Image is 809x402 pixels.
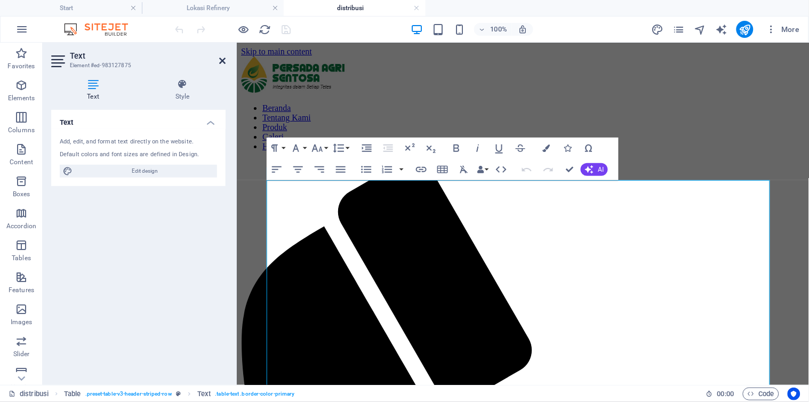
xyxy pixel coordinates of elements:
[490,23,507,36] h6: 100%
[60,165,217,178] button: Edit design
[725,390,726,398] span: :
[288,159,308,180] button: Align Center
[139,79,226,101] h4: Style
[788,388,800,400] button: Usercentrics
[331,138,351,159] button: Line Height
[267,159,287,180] button: Align Left
[176,391,181,397] i: This element is a customizable preset
[356,159,377,180] button: Unordered List
[717,388,734,400] span: 00 00
[8,126,35,134] p: Columns
[598,166,604,173] span: AI
[378,138,398,159] button: Decrease Indent
[13,190,30,198] p: Boxes
[766,24,800,35] span: More
[736,21,754,38] button: publish
[9,388,49,400] a: Click to cancel selection. Double-click to open Pages
[518,25,527,34] i: On resize automatically adjust zoom level to fit chosen device.
[446,138,467,159] button: Bold (Ctrl+B)
[468,138,488,159] button: Italic (Ctrl+I)
[536,138,556,159] button: Colors
[491,159,511,180] button: HTML
[579,138,599,159] button: Special Characters
[215,388,294,400] span: . table-text .border-color-primary
[237,23,250,36] button: Click here to leave preview mode and continue editing
[61,23,141,36] img: Editor Logo
[357,138,377,159] button: Increase Indent
[474,23,512,36] button: 100%
[8,94,35,102] p: Elements
[672,23,685,36] button: pages
[259,23,271,36] button: reload
[489,138,509,159] button: Underline (Ctrl+U)
[748,388,774,400] span: Code
[411,159,431,180] button: Insert Link
[60,138,217,147] div: Add, edit, and format text directly on the website.
[6,222,36,230] p: Accordion
[197,388,211,400] span: Click to select. Double-click to edit
[51,110,226,129] h4: Text
[715,23,728,36] button: text_generator
[517,159,537,180] button: Undo (Ctrl+Z)
[559,159,580,180] button: Confirm (Ctrl+⏎)
[13,350,30,358] p: Slider
[743,388,779,400] button: Code
[7,62,35,70] p: Favorites
[694,23,707,36] button: navigator
[377,159,397,180] button: Ordered List
[706,388,734,400] h6: Session time
[421,138,441,159] button: Subscript
[11,318,33,326] p: Images
[694,23,706,36] i: Navigator
[651,23,663,36] i: Design (Ctrl+Alt+Y)
[70,51,226,61] h2: Text
[397,159,406,180] button: Ordered List
[309,159,330,180] button: Align Right
[399,138,420,159] button: Superscript
[12,254,31,262] p: Tables
[288,138,308,159] button: Font Family
[510,138,531,159] button: Strikethrough
[475,159,490,180] button: Data Bindings
[259,23,271,36] i: Reload page
[10,158,33,166] p: Content
[331,159,351,180] button: Align Justify
[9,286,34,294] p: Features
[557,138,578,159] button: Icons
[538,159,558,180] button: Redo (Ctrl+Shift+Z)
[454,159,474,180] button: Clear Formatting
[651,23,664,36] button: design
[142,2,284,14] h4: Lokasi Refinery
[432,159,453,180] button: Insert Table
[581,163,608,176] button: AI
[267,138,287,159] button: Paragraph Format
[4,4,75,13] a: Skip to main content
[85,388,172,400] span: . preset-table-v3-header-striped-row
[51,79,139,101] h4: Text
[64,388,81,400] span: Click to select. Double-click to edit
[309,138,330,159] button: Font Size
[76,165,214,178] span: Edit design
[739,23,751,36] i: Publish
[60,150,217,159] div: Default colors and font sizes are defined in Design.
[64,388,294,400] nav: breadcrumb
[715,23,727,36] i: AI Writer
[672,23,685,36] i: Pages (Ctrl+Alt+S)
[70,61,204,70] h3: Element #ed-983127875
[284,2,426,14] h4: distribusi
[762,21,804,38] button: More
